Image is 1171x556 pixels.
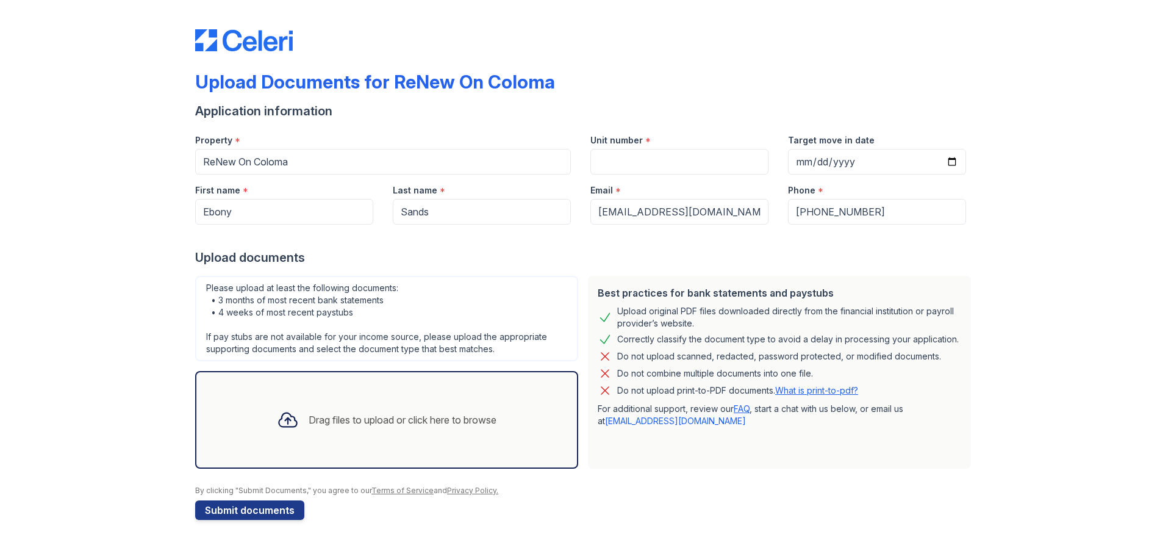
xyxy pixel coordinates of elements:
label: Unit number [590,134,643,146]
div: Drag files to upload or click here to browse [309,413,496,427]
div: Best practices for bank statements and paystubs [598,286,961,300]
p: Do not upload print-to-PDF documents. [617,385,858,397]
div: Please upload at least the following documents: • 3 months of most recent bank statements • 4 wee... [195,276,578,361]
div: Do not upload scanned, redacted, password protected, or modified documents. [617,349,941,364]
a: [EMAIL_ADDRESS][DOMAIN_NAME] [605,416,746,426]
div: Do not combine multiple documents into one file. [617,366,813,381]
div: By clicking "Submit Documents," you agree to our and [195,486,976,496]
label: Last name [393,184,437,197]
div: Upload documents [195,249,976,266]
label: Email [590,184,613,197]
div: Upload original PDF files downloaded directly from the financial institution or payroll provider’... [617,305,961,330]
label: Target move in date [788,134,875,146]
div: Upload Documents for ReNew On Coloma [195,71,555,93]
label: First name [195,184,240,197]
img: CE_Logo_Blue-a8612792a0a2168367f1c8372b55b34899dd931a85d93a1a3d3e32e68fde9ad4.png [195,29,293,51]
label: Property [195,134,232,146]
a: FAQ [734,403,750,414]
p: For additional support, review our , start a chat with us below, or email us at [598,403,961,427]
a: Terms of Service [371,486,434,495]
a: What is print-to-pdf? [775,385,858,395]
div: Application information [195,103,976,120]
div: Correctly classify the document type to avoid a delay in processing your application. [617,332,959,347]
a: Privacy Policy. [447,486,498,495]
button: Submit documents [195,500,304,520]
label: Phone [788,184,815,197]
